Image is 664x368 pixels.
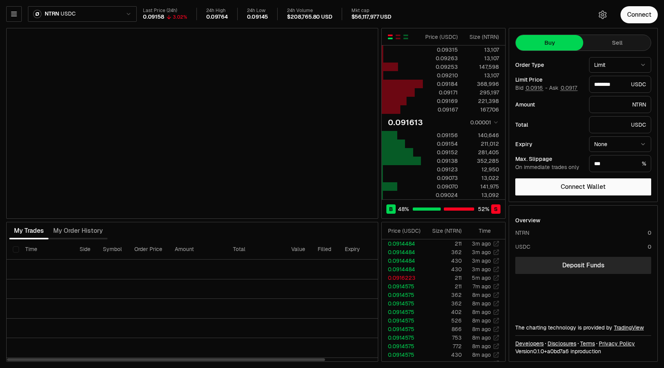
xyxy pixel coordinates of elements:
[464,148,499,156] div: 281,405
[423,72,458,79] div: 0.09210
[33,10,42,18] img: ntrn.png
[382,359,424,368] td: 0.0914575
[424,333,462,342] td: 753
[206,8,228,14] div: 24h High
[464,140,499,148] div: 211,012
[472,249,491,256] time: 3m ago
[589,96,651,113] div: NTRN
[515,141,583,147] div: Expiry
[424,291,462,299] td: 362
[525,85,544,91] button: 0.0916
[472,360,491,367] time: 8m ago
[472,274,491,281] time: 5m ago
[424,299,462,308] td: 362
[515,216,541,224] div: Overview
[464,46,499,54] div: 13,107
[547,348,569,355] span: a0bd7a6211c143fcf5f7593b7403674c29460a2e
[351,14,391,21] div: $56,117,977 USD
[49,223,108,239] button: My Order History
[423,140,458,148] div: 0.09154
[424,282,462,291] td: 211
[382,351,424,359] td: 0.0914575
[621,6,658,23] button: Connect
[423,148,458,156] div: 0.09152
[423,89,458,96] div: 0.09171
[515,324,651,331] div: The charting technology is provided by
[464,174,499,182] div: 13,022
[516,35,583,51] button: Buy
[424,265,462,274] td: 430
[472,343,491,350] time: 8m ago
[339,239,391,260] th: Expiry
[515,156,583,162] div: Max. Slippage
[382,316,424,325] td: 0.0914575
[472,351,491,358] time: 8m ago
[560,85,578,91] button: 0.0917
[472,334,491,341] time: 8m ago
[387,34,393,40] button: Show Buy and Sell Orders
[351,8,391,14] div: Mkt cap
[423,157,458,165] div: 0.09138
[97,239,128,260] th: Symbol
[464,191,499,199] div: 13,092
[423,46,458,54] div: 0.09315
[423,166,458,173] div: 0.09123
[395,34,401,40] button: Show Sell Orders Only
[464,89,499,96] div: 295,197
[515,102,583,107] div: Amount
[515,62,583,68] div: Order Type
[464,166,499,173] div: 12,950
[9,223,49,239] button: My Trades
[423,131,458,139] div: 0.09156
[472,291,491,298] time: 8m ago
[424,256,462,265] td: 430
[423,33,458,41] div: Price ( USDC )
[382,274,424,282] td: 0.0916223
[424,325,462,333] td: 866
[472,326,491,333] time: 8m ago
[382,291,424,299] td: 0.0914575
[287,8,332,14] div: 24h Volume
[423,54,458,62] div: 0.09263
[472,240,491,247] time: 3m ago
[382,256,424,265] td: 0.0914484
[472,317,491,324] time: 8m ago
[468,227,491,235] div: Time
[424,239,462,248] td: 211
[382,333,424,342] td: 0.0914575
[430,227,462,235] div: Size ( NTRN )
[473,283,491,290] time: 7m ago
[468,118,499,127] button: 0.00001
[382,239,424,248] td: 0.0914484
[403,34,409,40] button: Show Buy Orders Only
[583,35,651,51] button: Sell
[13,246,19,253] button: Select all
[515,340,544,347] a: Developers
[464,33,499,41] div: Size ( NTRN )
[247,14,268,21] div: 0.09145
[128,239,169,260] th: Order Price
[382,308,424,316] td: 0.0914575
[173,14,187,20] div: 3.02%
[285,239,311,260] th: Value
[398,205,409,213] span: 48 %
[227,239,285,260] th: Total
[472,257,491,264] time: 3m ago
[423,191,458,199] div: 0.09024
[589,136,651,152] button: None
[464,131,499,139] div: 140,646
[580,340,595,347] a: Terms
[464,80,499,88] div: 368,996
[143,14,164,21] div: 0.09158
[472,309,491,316] time: 8m ago
[423,80,458,88] div: 0.09184
[143,8,187,14] div: Last Price (24h)
[515,178,651,195] button: Connect Wallet
[389,205,393,213] span: B
[464,183,499,190] div: 141,975
[7,28,378,218] iframe: Financial Chart
[382,282,424,291] td: 0.0914575
[61,10,75,17] span: USDC
[648,229,651,237] div: 0
[388,227,423,235] div: Price ( USDC )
